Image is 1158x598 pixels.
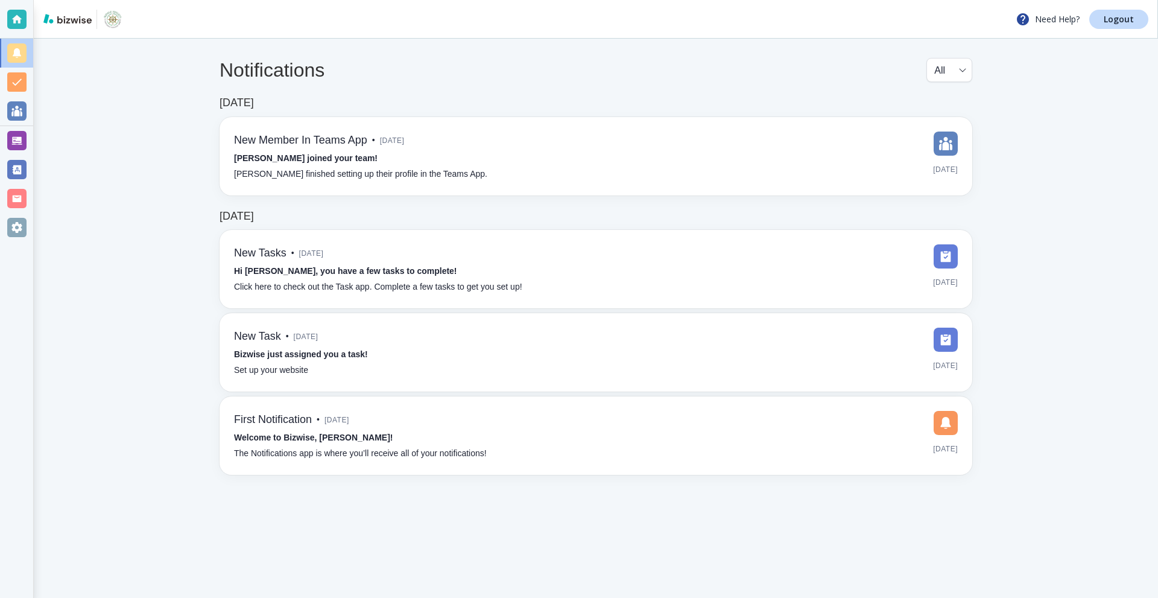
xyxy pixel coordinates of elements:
span: [DATE] [933,273,958,291]
img: Middle Mission [102,10,124,29]
span: [DATE] [933,357,958,375]
strong: Welcome to Bizwise, [PERSON_NAME]! [234,433,393,442]
strong: [PERSON_NAME] joined your team! [234,153,378,163]
span: [DATE] [294,328,318,346]
span: [DATE] [933,440,958,458]
p: Click here to check out the Task app. Complete a few tasks to get you set up! [234,281,522,294]
span: [DATE] [380,132,405,150]
p: The Notifications app is where you’ll receive all of your notifications! [234,447,487,460]
p: [PERSON_NAME] finished setting up their profile in the Teams App. [234,168,487,181]
a: New Member In Teams App•[DATE][PERSON_NAME] joined your team![PERSON_NAME] finished setting up th... [220,117,972,196]
a: Logout [1089,10,1148,29]
h6: New Member In Teams App [234,134,367,147]
h4: Notifications [220,59,324,81]
h6: [DATE] [220,97,254,110]
h6: New Tasks [234,247,286,260]
strong: Hi [PERSON_NAME], you have a few tasks to complete! [234,266,457,276]
p: • [286,330,289,343]
img: DashboardSidebarTasks.svg [934,328,958,352]
img: bizwise [43,14,92,24]
h6: New Task [234,330,281,343]
span: [DATE] [299,244,324,262]
p: Need Help? [1016,12,1080,27]
p: • [317,413,320,427]
div: All [934,59,964,81]
img: DashboardSidebarNotification.svg [934,411,958,435]
span: [DATE] [933,161,958,179]
strong: Bizwise just assigned you a task! [234,349,368,359]
p: Logout [1104,15,1134,24]
h6: First Notification [234,413,312,427]
a: First Notification•[DATE]Welcome to Bizwise, [PERSON_NAME]!The Notifications app is where you’ll ... [220,396,972,475]
h6: [DATE] [220,210,254,223]
a: New Task•[DATE]Bizwise just assigned you a task!Set up your website[DATE] [220,313,972,392]
p: • [291,247,294,260]
a: New Tasks•[DATE]Hi [PERSON_NAME], you have a few tasks to complete!Click here to check out the Ta... [220,230,972,308]
img: DashboardSidebarTeams.svg [934,132,958,156]
span: [DATE] [324,411,349,429]
img: DashboardSidebarTasks.svg [934,244,958,269]
p: • [372,134,375,147]
p: Set up your website [234,364,308,377]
